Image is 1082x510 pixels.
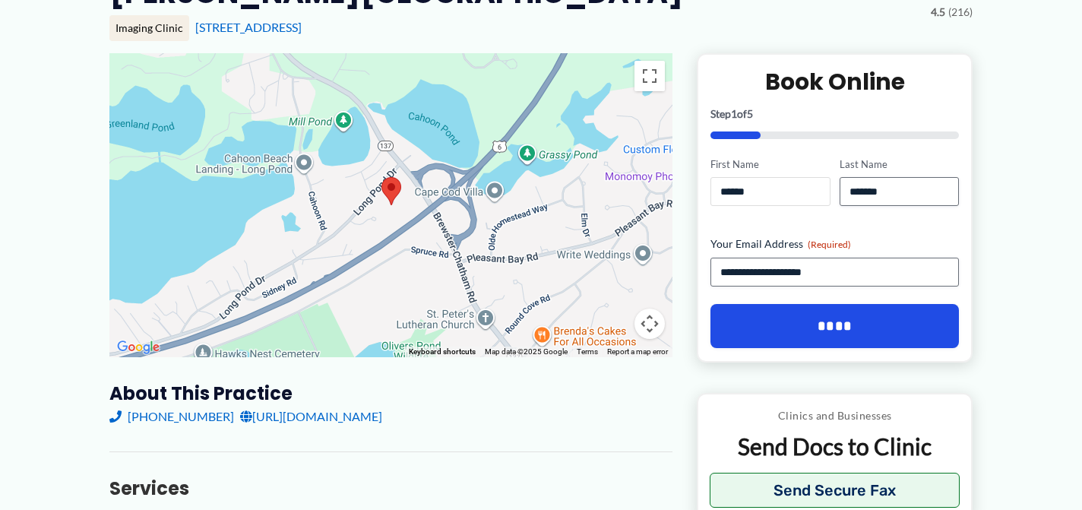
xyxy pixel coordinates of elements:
[113,337,163,357] img: Google
[240,405,382,428] a: [URL][DOMAIN_NAME]
[710,432,960,461] p: Send Docs to Clinic
[710,67,959,97] h2: Book Online
[109,477,672,500] h3: Services
[710,157,830,172] label: First Name
[710,406,960,426] p: Clinics and Businesses
[731,107,737,120] span: 1
[109,382,672,405] h3: About this practice
[607,347,668,356] a: Report a map error
[808,239,851,250] span: (Required)
[109,15,189,41] div: Imaging Clinic
[710,236,959,252] label: Your Email Address
[931,2,945,22] span: 4.5
[710,109,959,119] p: Step of
[634,61,665,91] button: Toggle fullscreen view
[747,107,753,120] span: 5
[409,347,476,357] button: Keyboard shortcuts
[485,347,568,356] span: Map data ©2025 Google
[948,2,973,22] span: (216)
[195,20,302,34] a: [STREET_ADDRESS]
[710,473,960,508] button: Send Secure Fax
[840,157,959,172] label: Last Name
[109,405,234,428] a: [PHONE_NUMBER]
[577,347,598,356] a: Terms
[113,337,163,357] a: Open this area in Google Maps (opens a new window)
[634,309,665,339] button: Map camera controls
